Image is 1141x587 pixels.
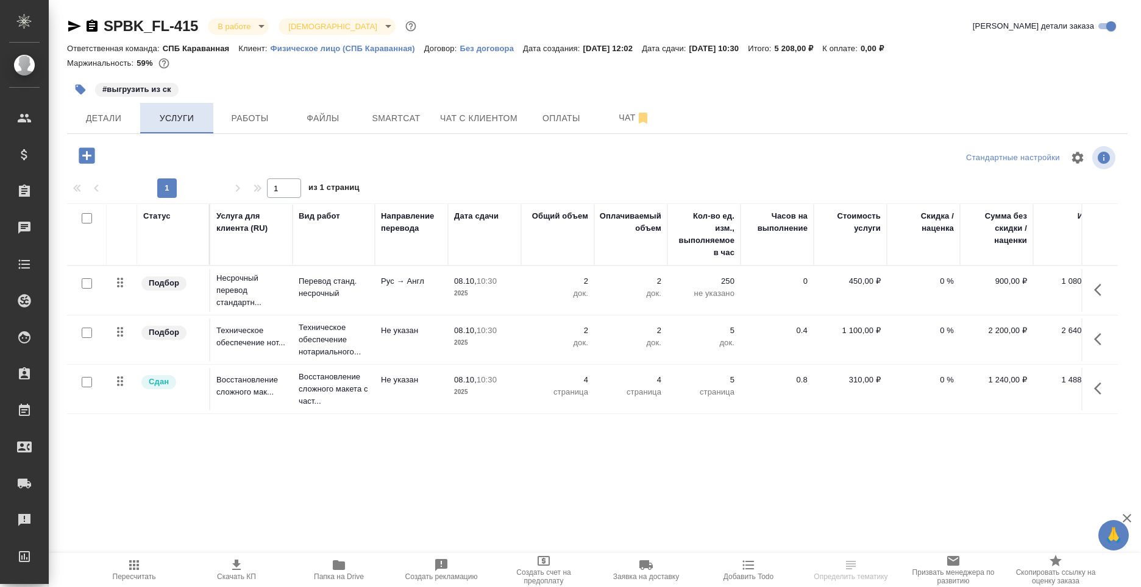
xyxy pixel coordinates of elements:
[216,325,286,349] p: Техническое обеспечение нот...
[820,210,881,234] div: Стоимость услуги
[74,111,133,126] span: Детали
[600,275,661,287] p: 2
[1092,146,1118,169] span: Посмотреть информацию
[527,337,588,349] p: док.
[527,325,588,337] p: 2
[454,337,515,349] p: 2025
[308,180,360,198] span: из 1 страниц
[674,275,734,287] p: 250
[613,572,679,581] span: Заявка на доставку
[454,375,477,384] p: 08.10,
[149,326,179,339] p: Подбор
[460,43,523,53] a: Без договора
[217,572,256,581] span: Скачать КП
[454,210,499,222] div: Дата сдачи
[381,275,442,287] p: Рус → Англ
[94,83,180,94] span: выгрузить из ск
[156,55,172,71] button: 1780.30 RUB;
[583,44,642,53] p: [DATE] 12:02
[595,553,697,587] button: Заявка на доставку
[822,44,861,53] p: К оплате:
[454,326,477,335] p: 08.10,
[477,375,497,384] p: 10:30
[697,553,800,587] button: Добавить Todo
[492,553,595,587] button: Создать счет на предоплату
[1087,325,1116,354] button: Показать кнопки
[1039,325,1100,337] p: 2 640,00 ₽
[440,111,517,126] span: Чат с клиентом
[527,374,588,386] p: 4
[600,210,661,234] div: Оплачиваемый объем
[214,21,254,32] button: В работе
[460,44,523,53] p: Без договора
[1078,210,1100,222] div: Итого
[1103,522,1124,548] span: 🙏
[741,318,814,361] td: 0.4
[747,210,808,234] div: Часов на выполнение
[1039,374,1100,386] p: 1 488,00 ₽
[966,275,1027,287] p: 900,00 ₽
[185,553,288,587] button: Скачать КП
[314,572,364,581] span: Папка на Drive
[149,277,179,289] p: Подбор
[909,568,997,585] span: Призвать менеджера по развитию
[674,386,734,398] p: страница
[216,374,286,398] p: Восстановление сложного мак...
[1087,374,1116,403] button: Показать кнопки
[143,210,171,222] div: Статус
[527,275,588,287] p: 2
[1039,275,1100,287] p: 1 080,00 ₽
[85,19,99,33] button: Скопировать ссылку
[216,210,286,234] div: Услуга для клиента (RU)
[527,287,588,300] p: док.
[1098,520,1129,550] button: 🙏
[381,210,442,234] div: Направление перевода
[367,111,425,126] span: Smartcat
[113,572,156,581] span: Пересчитать
[861,44,893,53] p: 0,00 ₽
[299,210,340,222] div: Вид работ
[477,276,497,286] p: 10:30
[381,374,442,386] p: Не указан
[271,43,424,53] a: Физическое лицо (СПБ Караванная)
[674,325,734,337] p: 5
[390,553,492,587] button: Создать рекламацию
[285,21,380,32] button: [DEMOGRAPHIC_DATA]
[741,269,814,312] td: 0
[70,143,104,168] button: Добавить услугу
[741,368,814,410] td: 0.8
[477,326,497,335] p: 10:30
[527,386,588,398] p: страница
[500,568,588,585] span: Создать счет на предоплату
[820,325,881,337] p: 1 100,00 ₽
[216,272,286,309] p: Несрочный перевод стандартн...
[600,325,661,337] p: 2
[600,337,661,349] p: док.
[642,44,689,53] p: Дата сдачи:
[893,210,954,234] div: Скидка / наценка
[67,44,163,53] p: Ответственная команда:
[288,553,390,587] button: Папка на Drive
[1063,143,1092,172] span: Настроить таблицу
[279,18,395,35] div: В работе
[102,83,171,96] p: #выгрузить из ск
[902,553,1004,587] button: Призвать менеджера по развитию
[893,374,954,386] p: 0 %
[1087,275,1116,304] button: Показать кнопки
[674,287,734,300] p: не указано
[893,325,954,337] p: 0 %
[454,386,515,398] p: 2025
[532,111,591,126] span: Оплаты
[966,210,1027,247] div: Сумма без скидки / наценки
[137,58,155,68] p: 59%
[299,322,369,358] p: Техническое обеспечение нотариального...
[299,371,369,407] p: Восстановление сложного макета с част...
[674,337,734,349] p: док.
[600,374,661,386] p: 4
[424,44,460,53] p: Договор:
[83,553,185,587] button: Пересчитать
[403,18,419,34] button: Доп статусы указывают на важность/срочность заказа
[238,44,270,53] p: Клиент:
[294,111,352,126] span: Файлы
[523,44,583,53] p: Дата создания:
